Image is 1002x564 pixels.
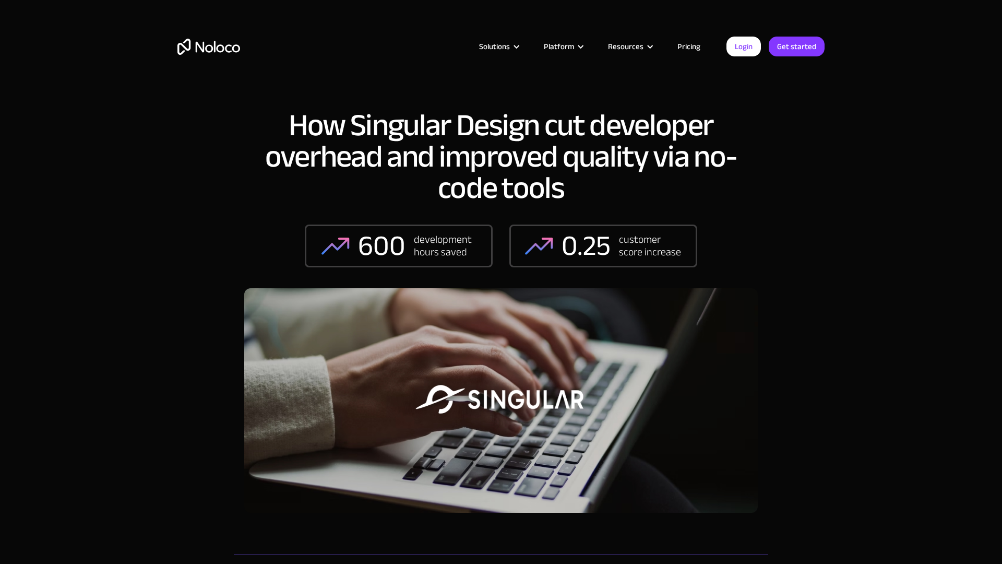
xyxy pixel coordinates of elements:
[562,230,611,262] div: 0.25
[726,37,761,56] a: Login
[479,40,510,53] div: Solutions
[595,40,664,53] div: Resources
[244,110,758,204] h1: How Singular Design cut developer overhead and improved quality via no-code tools
[769,37,825,56] a: Get started
[664,40,713,53] a: Pricing
[466,40,531,53] div: Solutions
[544,40,574,53] div: Platform
[619,233,682,258] div: customer score increase
[358,230,405,262] div: 600
[177,39,240,55] a: home
[414,233,476,258] div: development hours saved
[531,40,595,53] div: Platform
[608,40,643,53] div: Resources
